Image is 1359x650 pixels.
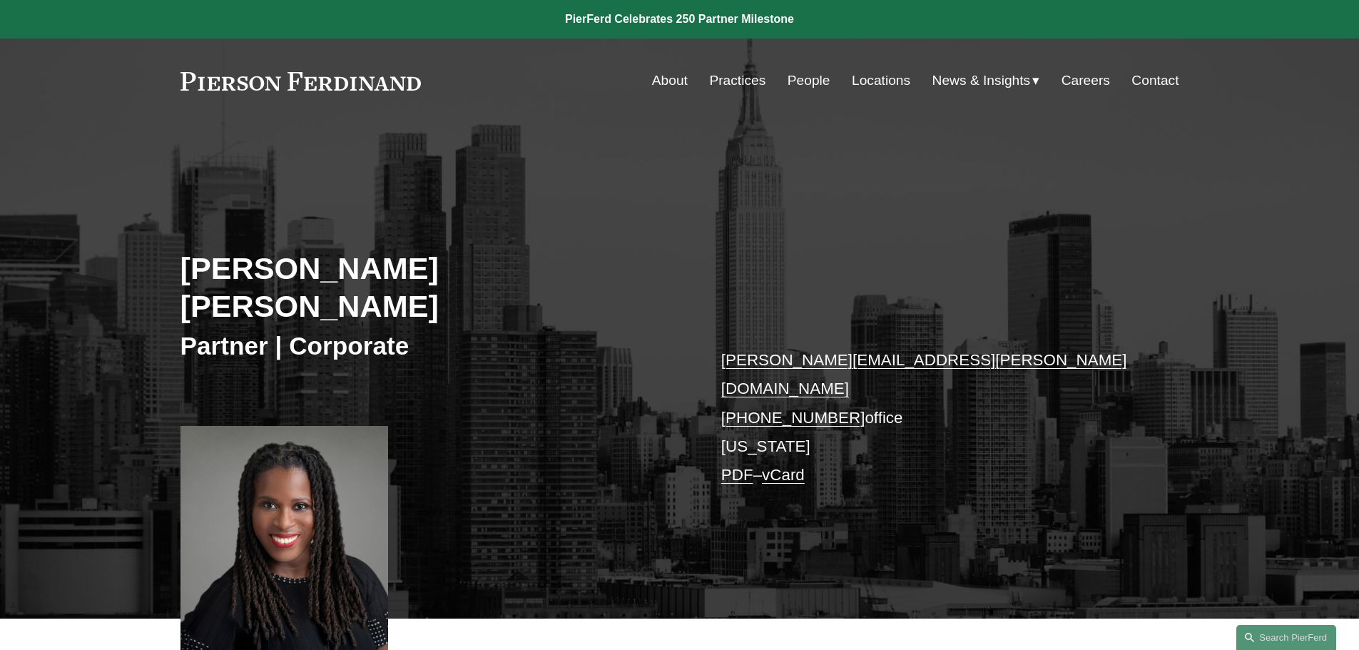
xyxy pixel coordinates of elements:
[1062,67,1110,94] a: Careers
[721,466,753,484] a: PDF
[932,68,1031,93] span: News & Insights
[762,466,805,484] a: vCard
[852,67,910,94] a: Locations
[709,67,765,94] a: Practices
[652,67,688,94] a: About
[721,351,1127,397] a: [PERSON_NAME][EMAIL_ADDRESS][PERSON_NAME][DOMAIN_NAME]
[180,250,680,325] h2: [PERSON_NAME] [PERSON_NAME]
[1131,67,1179,94] a: Contact
[932,67,1040,94] a: folder dropdown
[788,67,830,94] a: People
[180,330,680,362] h3: Partner | Corporate
[721,346,1137,490] p: office [US_STATE] –
[721,409,865,427] a: [PHONE_NUMBER]
[1236,625,1336,650] a: Search this site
